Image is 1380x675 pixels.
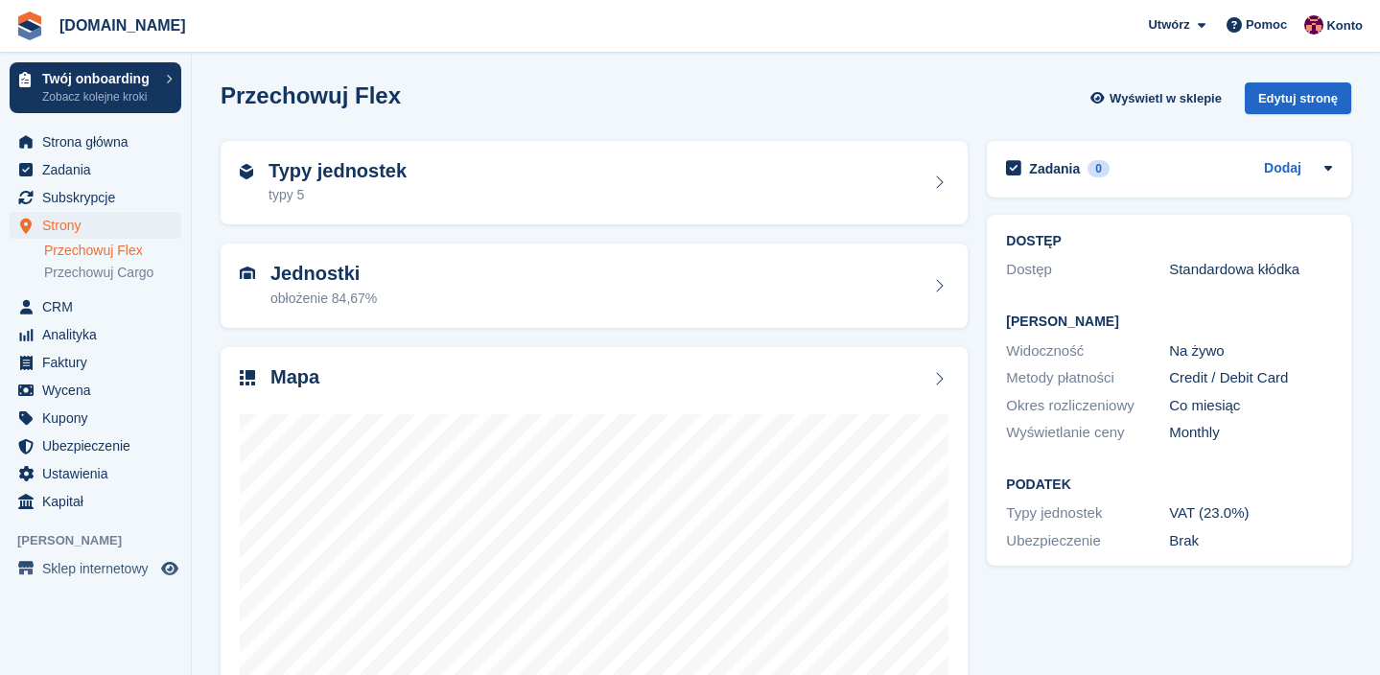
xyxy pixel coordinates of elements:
[10,212,181,239] a: menu
[42,405,157,431] span: Kupony
[42,184,157,211] span: Subskrypcje
[1006,477,1332,493] h2: Podatek
[1246,15,1287,35] span: Pomoc
[1304,15,1323,35] img: Mateusz Kacwin
[42,72,156,85] p: Twój onboarding
[1148,15,1189,35] span: Utwórz
[1006,314,1332,330] h2: [PERSON_NAME]
[1245,82,1351,122] a: Edytuj stronę
[10,156,181,183] a: menu
[10,555,181,582] a: menu
[240,267,255,280] img: unit-icn-7be61d7bf1b0ce9d3e12c5938cc71ed9869f7b940bace4675aadf7bd6d80202e.svg
[1245,82,1351,114] div: Edytuj stronę
[42,460,157,487] span: Ustawienia
[1006,422,1169,444] div: Wyświetlanie ceny
[1169,367,1332,389] div: Credit / Debit Card
[270,366,319,388] h2: Mapa
[10,293,181,320] a: menu
[10,184,181,211] a: menu
[1169,530,1332,552] div: Brak
[221,141,968,225] a: Typy jednostek typy 5
[10,432,181,459] a: menu
[1264,158,1301,180] a: Dodaj
[15,12,44,40] img: stora-icon-8386f47178a22dfd0bd8f6a31ec36ba5ce8667c1dd55bd0f319d3a0aa187defe.svg
[240,370,255,385] img: map-icn-33ee37083ee616e46c38cad1a60f524a97daa1e2b2c8c0bc3eb3415660979fc1.svg
[42,156,157,183] span: Zadania
[1006,530,1169,552] div: Ubezpieczenie
[1088,160,1110,177] div: 0
[42,555,157,582] span: Sklep internetowy
[10,128,181,155] a: menu
[1169,422,1332,444] div: Monthly
[42,212,157,239] span: Strony
[10,377,181,404] a: menu
[42,488,157,515] span: Kapitał
[44,264,181,282] a: Przechowuj Cargo
[1169,395,1332,417] div: Co miesiąc
[10,405,181,431] a: menu
[158,557,181,580] a: Podgląd sklepu
[1006,367,1169,389] div: Metody płatności
[42,88,156,105] p: Zobacz kolejne kroki
[1326,16,1363,35] span: Konto
[42,377,157,404] span: Wycena
[1006,259,1169,281] div: Dostęp
[1006,395,1169,417] div: Okres rozliczeniowy
[1006,234,1332,249] h2: DOSTĘP
[1169,259,1332,281] div: Standardowa kłódka
[42,128,157,155] span: Strona główna
[270,289,377,309] div: obłożenie 84,67%
[1088,82,1229,114] a: Wyświetl w sklepie
[17,531,191,550] span: [PERSON_NAME]
[52,10,194,41] a: [DOMAIN_NAME]
[1006,340,1169,362] div: Widoczność
[42,432,157,459] span: Ubezpieczenie
[10,488,181,515] a: menu
[1029,160,1080,177] h2: Zadania
[1169,340,1332,362] div: Na żywo
[10,62,181,113] a: Twój onboarding Zobacz kolejne kroki
[221,82,401,108] h2: Przechowuj Flex
[270,263,377,285] h2: Jednostki
[240,164,253,179] img: unit-type-icn-2b2737a686de81e16bb02015468b77c625bbabd49415b5ef34ead5e3b44a266d.svg
[10,460,181,487] a: menu
[1169,502,1332,524] div: VAT (23.0%)
[42,349,157,376] span: Faktury
[221,244,968,328] a: Jednostki obłożenie 84,67%
[42,293,157,320] span: CRM
[44,242,181,260] a: Przechowuj Flex
[10,321,181,348] a: menu
[1110,89,1222,108] span: Wyświetl w sklepie
[42,321,157,348] span: Analityka
[10,349,181,376] a: menu
[269,185,407,205] div: typy 5
[269,160,407,182] h2: Typy jednostek
[1006,502,1169,524] div: Typy jednostek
